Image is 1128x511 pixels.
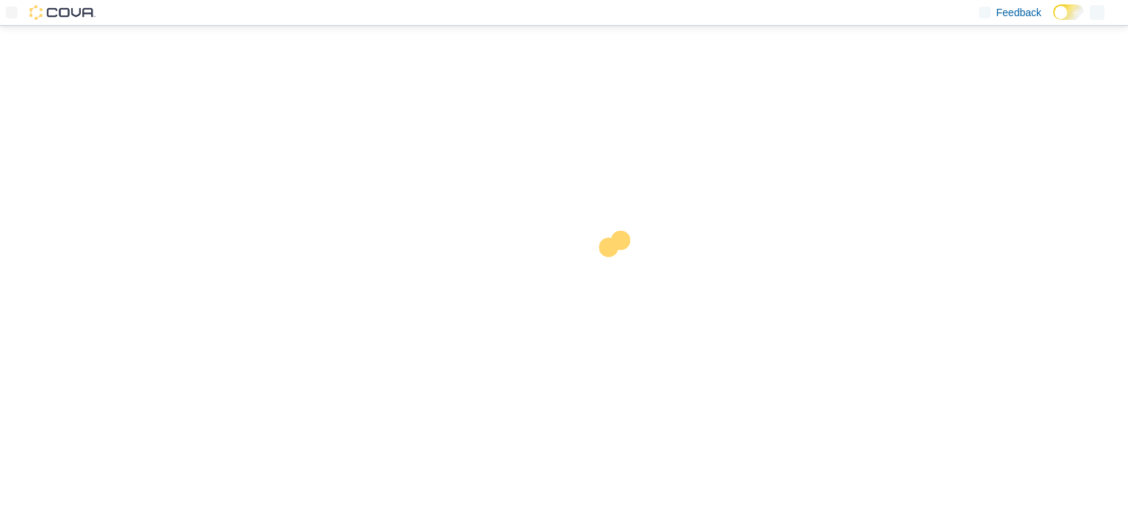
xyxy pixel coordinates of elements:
[1053,4,1084,20] input: Dark Mode
[564,220,674,330] img: cova-loader
[29,5,95,20] img: Cova
[997,5,1041,20] span: Feedback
